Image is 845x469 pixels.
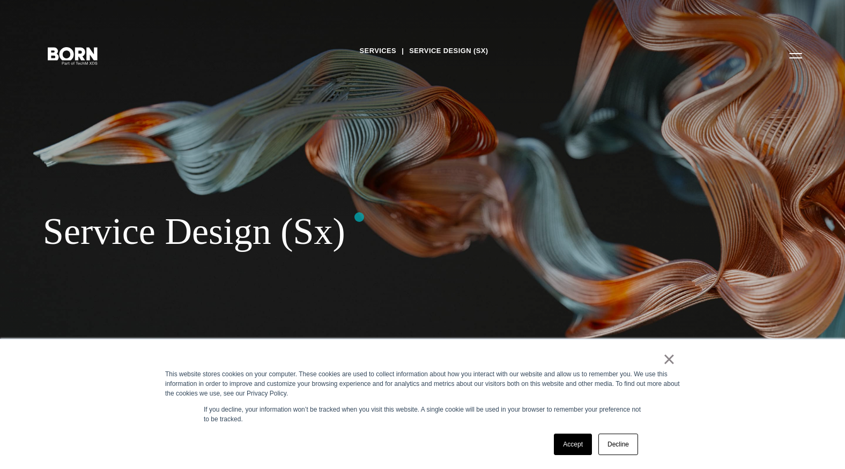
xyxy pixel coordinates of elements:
[663,354,676,364] a: ×
[783,44,809,66] button: Open
[165,369,680,398] div: This website stores cookies on your computer. These cookies are used to collect information about...
[204,405,641,424] p: If you decline, your information won’t be tracked when you visit this website. A single cookie wi...
[43,210,654,254] div: Service Design (Sx)
[360,43,397,59] a: Services
[554,434,592,455] a: Accept
[598,434,638,455] a: Decline
[409,43,488,59] a: Service Design (Sx)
